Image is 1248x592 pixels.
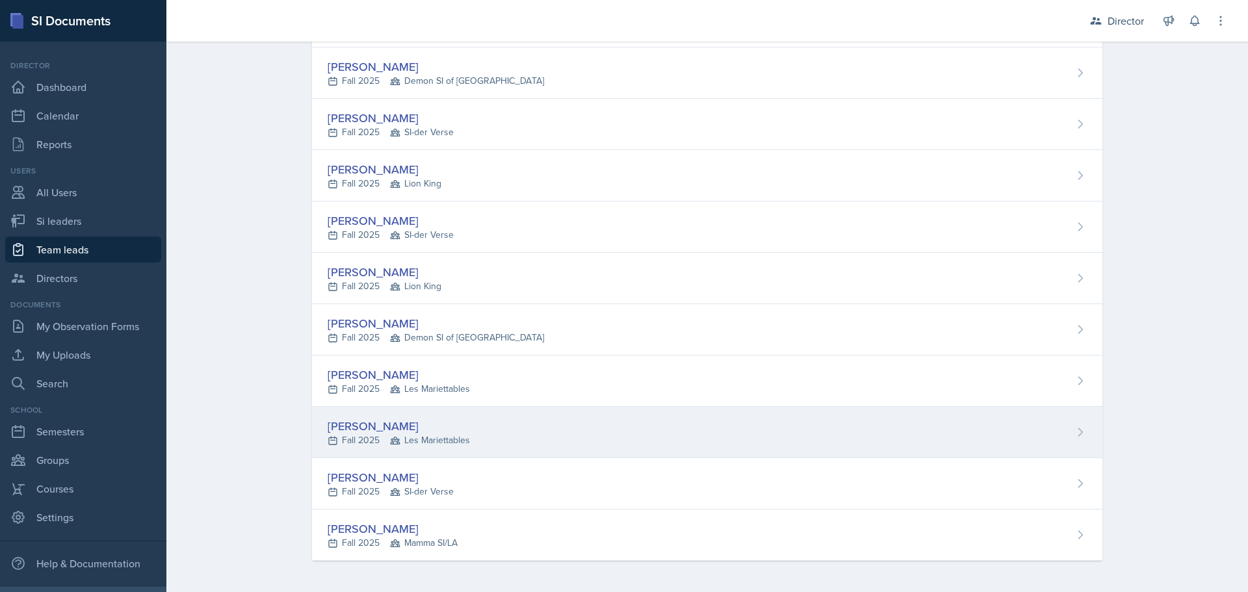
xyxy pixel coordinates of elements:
a: [PERSON_NAME] Fall 2025Les Mariettables [312,407,1102,458]
span: SI-der Verse [390,485,454,498]
div: Fall 2025 [328,177,441,190]
a: My Uploads [5,342,161,368]
a: Dashboard [5,74,161,100]
a: Groups [5,447,161,473]
div: [PERSON_NAME] [328,366,470,383]
a: Courses [5,476,161,502]
div: Fall 2025 [328,74,544,88]
div: Fall 2025 [328,536,458,550]
div: [PERSON_NAME] [328,469,454,486]
div: Fall 2025 [328,279,441,293]
a: Directors [5,265,161,291]
a: [PERSON_NAME] Fall 2025SI-der Verse [312,458,1102,509]
div: Fall 2025 [328,331,544,344]
a: All Users [5,179,161,205]
a: My Observation Forms [5,313,161,339]
a: Search [5,370,161,396]
a: Team leads [5,237,161,263]
span: Les Mariettables [390,382,470,396]
span: Demon SI of [GEOGRAPHIC_DATA] [390,331,544,344]
div: Director [1108,13,1144,29]
a: Settings [5,504,161,530]
span: SI-der Verse [390,228,454,242]
div: Fall 2025 [328,485,454,498]
div: Fall 2025 [328,125,454,139]
div: Help & Documentation [5,550,161,576]
div: [PERSON_NAME] [328,315,544,332]
div: [PERSON_NAME] [328,263,441,281]
div: Documents [5,299,161,311]
div: [PERSON_NAME] [328,520,458,537]
div: [PERSON_NAME] [328,161,441,178]
span: Lion King [390,279,441,293]
a: [PERSON_NAME] Fall 2025Mamma SI/LA [312,509,1102,561]
a: Calendar [5,103,161,129]
div: Fall 2025 [328,433,470,447]
div: Users [5,165,161,177]
span: SI-der Verse [390,125,454,139]
a: [PERSON_NAME] Fall 2025SI-der Verse [312,99,1102,150]
a: [PERSON_NAME] Fall 2025Les Mariettables [312,355,1102,407]
div: Fall 2025 [328,382,470,396]
span: Lion King [390,177,441,190]
div: [PERSON_NAME] [328,417,470,435]
div: School [5,404,161,416]
a: [PERSON_NAME] Fall 2025Demon SI of [GEOGRAPHIC_DATA] [312,47,1102,99]
a: [PERSON_NAME] Fall 2025Demon SI of [GEOGRAPHIC_DATA] [312,304,1102,355]
div: Director [5,60,161,71]
a: Semesters [5,418,161,444]
div: [PERSON_NAME] [328,58,544,75]
a: Reports [5,131,161,157]
a: [PERSON_NAME] Fall 2025Lion King [312,150,1102,201]
a: [PERSON_NAME] Fall 2025Lion King [312,253,1102,304]
span: Demon SI of [GEOGRAPHIC_DATA] [390,74,544,88]
div: [PERSON_NAME] [328,212,454,229]
span: Les Mariettables [390,433,470,447]
span: Mamma SI/LA [390,536,458,550]
a: [PERSON_NAME] Fall 2025SI-der Verse [312,201,1102,253]
div: [PERSON_NAME] [328,109,454,127]
div: Fall 2025 [328,228,454,242]
a: Si leaders [5,208,161,234]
